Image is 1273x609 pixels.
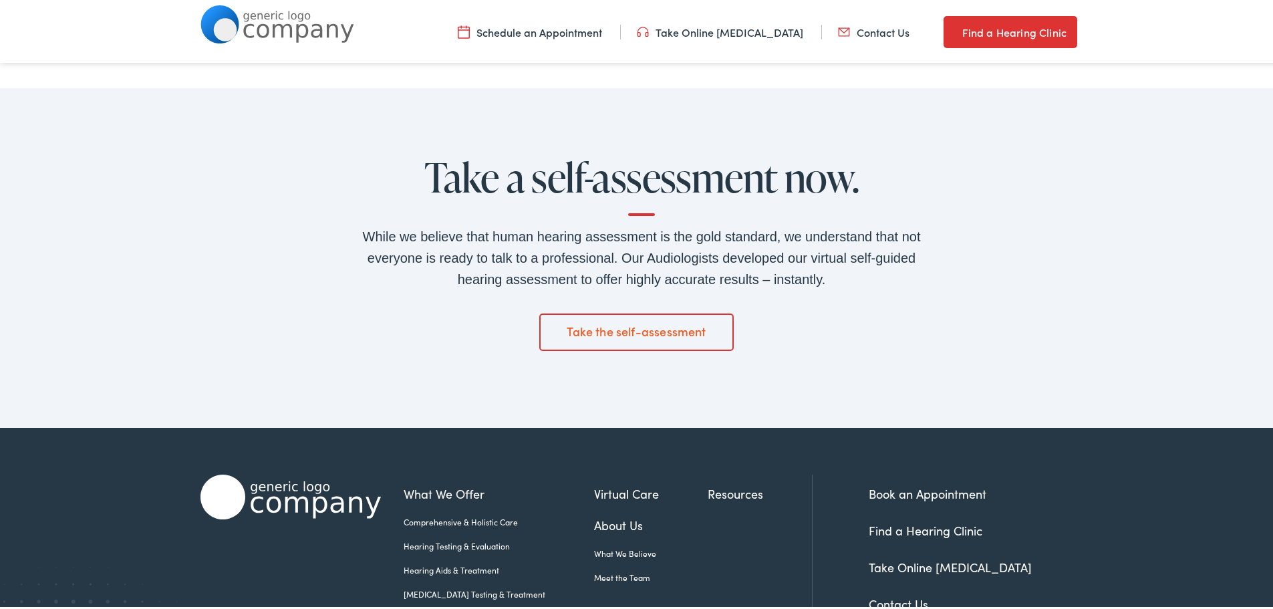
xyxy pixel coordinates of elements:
[594,569,708,581] a: Meet the Team
[944,13,1077,45] a: Find a Hearing Clinic
[404,537,594,550] a: Hearing Testing & Evaluation
[458,22,470,37] img: utility icon
[838,22,909,37] a: Contact Us
[358,223,926,287] div: While we believe that human hearing assessment is the gold standard, we understand that not every...
[869,556,1032,573] a: Take Online [MEDICAL_DATA]
[539,311,734,348] a: Take the self-assessment
[404,562,594,574] a: Hearing Aids & Treatment
[838,22,850,37] img: utility icon
[404,513,594,525] a: Comprehensive & Holistic Care
[594,513,708,531] a: About Us
[404,482,594,500] a: What We Offer
[594,545,708,557] a: What We Believe
[404,586,594,598] a: [MEDICAL_DATA] Testing & Treatment
[637,22,649,37] img: utility icon
[200,472,381,517] img: Alpaca Audiology
[594,482,708,500] a: Virtual Care
[869,519,982,536] a: Find a Hearing Clinic
[869,483,986,499] a: Book an Appointment
[637,22,803,37] a: Take Online [MEDICAL_DATA]
[358,152,926,213] h2: Take a self-assessment now.
[708,482,812,500] a: Resources
[944,21,956,37] img: utility icon
[458,22,602,37] a: Schedule an Appointment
